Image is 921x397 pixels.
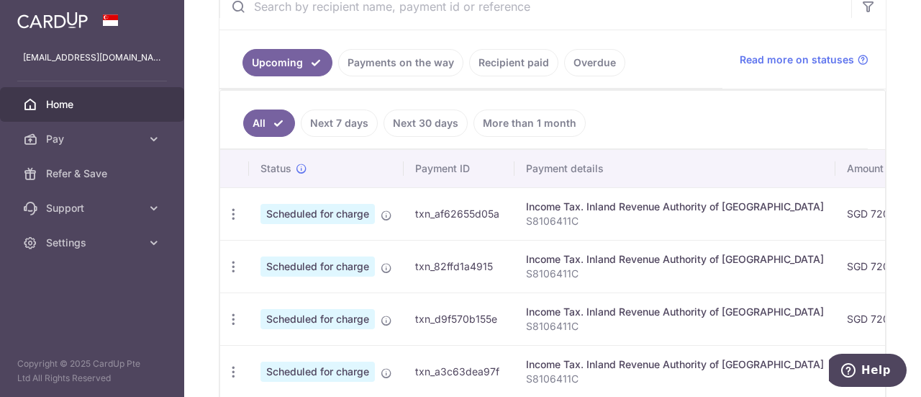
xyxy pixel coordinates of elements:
a: Next 30 days [384,110,468,137]
a: Overdue [564,49,625,76]
iframe: Opens a widget where you can find more information [829,354,907,390]
span: Scheduled for charge [260,204,375,224]
p: S8106411C [526,319,824,334]
span: Scheduled for charge [260,257,375,277]
span: Status [260,161,291,176]
span: Settings [46,236,141,250]
a: More than 1 month [473,110,586,137]
a: Upcoming [242,49,332,76]
div: Income Tax. Inland Revenue Authority of [GEOGRAPHIC_DATA] [526,200,824,214]
div: Income Tax. Inland Revenue Authority of [GEOGRAPHIC_DATA] [526,357,824,372]
a: Payments on the way [338,49,463,76]
td: SGD 720.25 [835,187,916,240]
td: SGD 720.25 [835,293,916,345]
div: Income Tax. Inland Revenue Authority of [GEOGRAPHIC_DATA] [526,252,824,267]
th: Payment ID [404,150,514,187]
p: S8106411C [526,214,824,228]
span: Support [46,201,141,215]
a: Next 7 days [301,110,378,137]
td: SGD 720.25 [835,240,916,293]
td: txn_d9f570b155e [404,293,514,345]
th: Payment details [514,150,835,187]
span: Home [46,97,141,112]
td: txn_af62655d05a [404,187,514,240]
p: S8106411C [526,372,824,386]
span: Refer & Save [46,166,141,181]
p: S8106411C [526,267,824,281]
span: Pay [46,132,141,146]
span: Scheduled for charge [260,309,375,329]
span: Read more on statuses [740,53,854,67]
a: Read more on statuses [740,53,868,67]
span: Amount [847,161,884,176]
p: [EMAIL_ADDRESS][DOMAIN_NAME] [23,50,161,65]
a: All [243,110,295,137]
td: txn_82ffd1a4915 [404,240,514,293]
span: Scheduled for charge [260,362,375,382]
a: Recipient paid [469,49,558,76]
div: Income Tax. Inland Revenue Authority of [GEOGRAPHIC_DATA] [526,305,824,319]
img: CardUp [17,12,88,29]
